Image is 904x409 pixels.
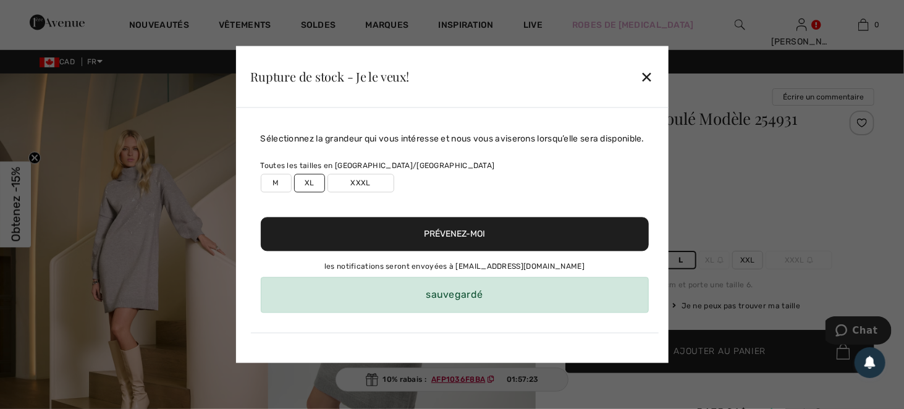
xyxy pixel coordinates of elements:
[27,9,53,20] span: Chat
[251,70,409,83] div: Rupture de stock - Je le veux!
[261,174,292,193] label: M
[261,133,649,146] div: Sélectionnez la grandeur qui vous intéresse et nous vous aviserons lorsqu’elle sera disponible.
[261,217,649,251] button: Prévenez-moi
[640,64,653,90] div: ✕
[294,174,325,193] label: XL
[261,161,649,172] div: Toutes les tailles en [GEOGRAPHIC_DATA]/[GEOGRAPHIC_DATA]
[261,277,649,313] div: sauvegardé
[327,174,394,193] label: XXXL
[261,261,649,272] div: les notifications seront envoyées à [EMAIL_ADDRESS][DOMAIN_NAME]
